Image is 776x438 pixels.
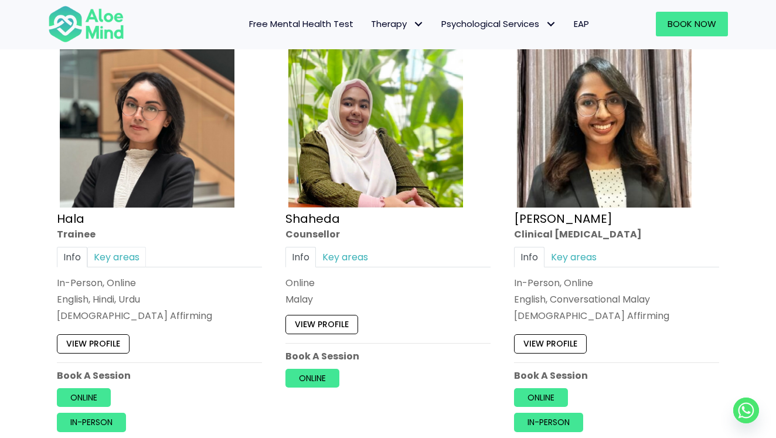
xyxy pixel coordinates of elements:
[285,369,339,388] a: Online
[288,33,463,208] img: Shaheda Counsellor
[240,12,362,36] a: Free Mental Health Test
[249,18,353,30] span: Free Mental Health Test
[542,16,559,33] span: Psychological Services: submenu
[371,18,424,30] span: Therapy
[57,228,262,241] div: Trainee
[441,18,556,30] span: Psychological Services
[285,228,491,241] div: Counsellor
[57,247,87,267] a: Info
[57,276,262,290] div: In-Person, Online
[514,310,719,323] div: [DEMOGRAPHIC_DATA] Affirming
[57,369,262,382] p: Book A Session
[362,12,433,36] a: TherapyTherapy: submenu
[514,388,568,407] a: Online
[57,310,262,323] div: [DEMOGRAPHIC_DATA] Affirming
[57,388,111,407] a: Online
[285,276,491,290] div: Online
[517,33,692,208] img: croped-Anita_Profile-photo-300×300
[514,369,719,382] p: Book A Session
[514,247,544,267] a: Info
[544,247,603,267] a: Key areas
[656,12,728,36] a: Book Now
[565,12,598,36] a: EAP
[514,293,719,306] p: English, Conversational Malay
[514,335,587,354] a: View profile
[668,18,716,30] span: Book Now
[285,247,316,267] a: Info
[57,335,130,354] a: View profile
[139,12,598,36] nav: Menu
[514,210,612,227] a: [PERSON_NAME]
[48,5,124,43] img: Aloe mind Logo
[60,33,234,208] img: Hala
[285,210,340,227] a: Shaheda
[285,293,491,306] p: Malay
[514,413,583,432] a: In-person
[410,16,427,33] span: Therapy: submenu
[57,293,262,306] p: English, Hindi, Urdu
[316,247,375,267] a: Key areas
[285,349,491,363] p: Book A Session
[514,276,719,290] div: In-Person, Online
[57,413,126,432] a: In-person
[87,247,146,267] a: Key areas
[574,18,589,30] span: EAP
[285,315,358,334] a: View profile
[433,12,565,36] a: Psychological ServicesPsychological Services: submenu
[514,228,719,241] div: Clinical [MEDICAL_DATA]
[57,210,84,227] a: Hala
[733,398,759,423] a: Whatsapp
